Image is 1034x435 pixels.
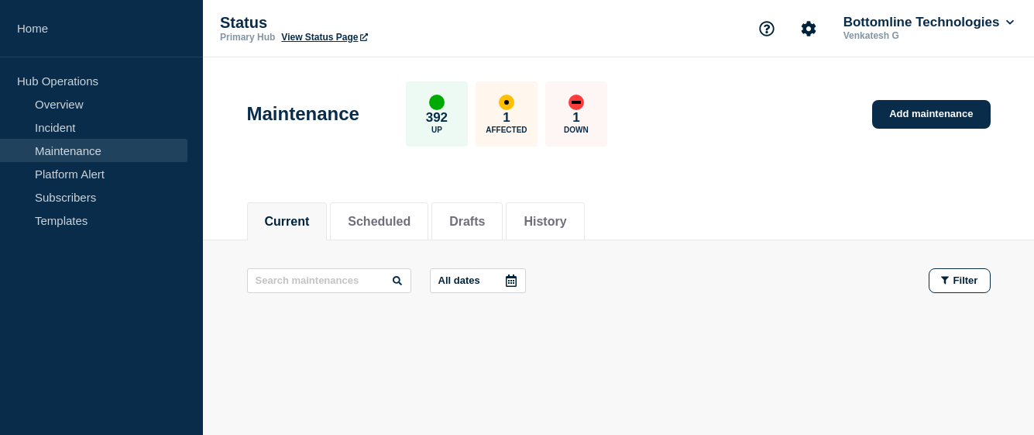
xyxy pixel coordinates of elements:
[524,215,566,229] button: History
[247,268,411,293] input: Search maintenances
[486,126,527,134] p: Affected
[840,15,1017,30] button: Bottomline Technologies
[929,268,991,293] button: Filter
[572,110,579,126] p: 1
[348,215,411,229] button: Scheduled
[953,274,978,286] span: Filter
[751,12,783,45] button: Support
[220,32,275,43] p: Primary Hub
[431,126,442,134] p: Up
[569,95,584,110] div: down
[438,274,480,286] p: All dates
[499,95,514,110] div: affected
[872,100,990,129] a: Add maintenance
[840,30,1001,41] p: Venkatesh G
[430,268,526,293] button: All dates
[426,110,448,126] p: 392
[265,215,310,229] button: Current
[564,126,589,134] p: Down
[220,14,530,32] p: Status
[429,95,445,110] div: up
[247,103,359,125] h1: Maintenance
[792,12,825,45] button: Account settings
[449,215,485,229] button: Drafts
[281,32,367,43] a: View Status Page
[503,110,510,126] p: 1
